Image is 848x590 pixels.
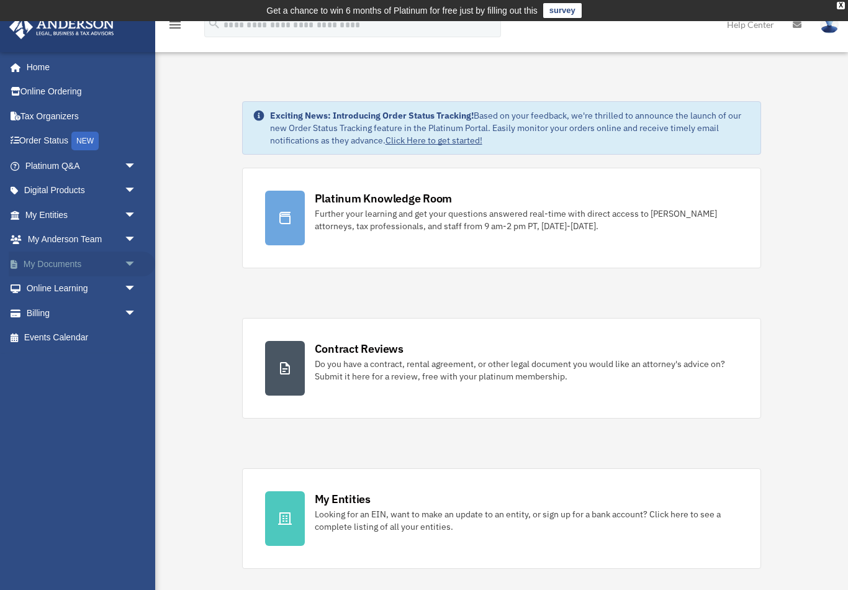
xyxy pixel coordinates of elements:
[9,153,155,178] a: Platinum Q&Aarrow_drop_down
[207,17,221,30] i: search
[9,55,149,79] a: Home
[124,301,149,326] span: arrow_drop_down
[9,79,155,104] a: Online Ordering
[242,468,762,569] a: My Entities Looking for an EIN, want to make an update to an entity, or sign up for a bank accoun...
[315,207,739,232] div: Further your learning and get your questions answered real-time with direct access to [PERSON_NAM...
[9,178,155,203] a: Digital Productsarrow_drop_down
[71,132,99,150] div: NEW
[124,153,149,179] span: arrow_drop_down
[9,325,155,350] a: Events Calendar
[168,22,183,32] a: menu
[820,16,839,34] img: User Pic
[315,491,371,507] div: My Entities
[124,227,149,253] span: arrow_drop_down
[242,168,762,268] a: Platinum Knowledge Room Further your learning and get your questions answered real-time with dire...
[124,178,149,204] span: arrow_drop_down
[124,202,149,228] span: arrow_drop_down
[315,191,453,206] div: Platinum Knowledge Room
[9,227,155,252] a: My Anderson Teamarrow_drop_down
[124,276,149,302] span: arrow_drop_down
[270,110,474,121] strong: Exciting News: Introducing Order Status Tracking!
[266,3,538,18] div: Get a chance to win 6 months of Platinum for free just by filling out this
[9,301,155,325] a: Billingarrow_drop_down
[9,202,155,227] a: My Entitiesarrow_drop_down
[315,508,739,533] div: Looking for an EIN, want to make an update to an entity, or sign up for a bank account? Click her...
[386,135,482,146] a: Click Here to get started!
[242,318,762,419] a: Contract Reviews Do you have a contract, rental agreement, or other legal document you would like...
[837,2,845,9] div: close
[9,129,155,154] a: Order StatusNEW
[315,358,739,383] div: Do you have a contract, rental agreement, or other legal document you would like an attorney's ad...
[9,276,155,301] a: Online Learningarrow_drop_down
[9,252,155,276] a: My Documentsarrow_drop_down
[270,109,751,147] div: Based on your feedback, we're thrilled to announce the launch of our new Order Status Tracking fe...
[6,15,118,39] img: Anderson Advisors Platinum Portal
[9,104,155,129] a: Tax Organizers
[124,252,149,277] span: arrow_drop_down
[168,17,183,32] i: menu
[315,341,404,356] div: Contract Reviews
[543,3,582,18] a: survey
